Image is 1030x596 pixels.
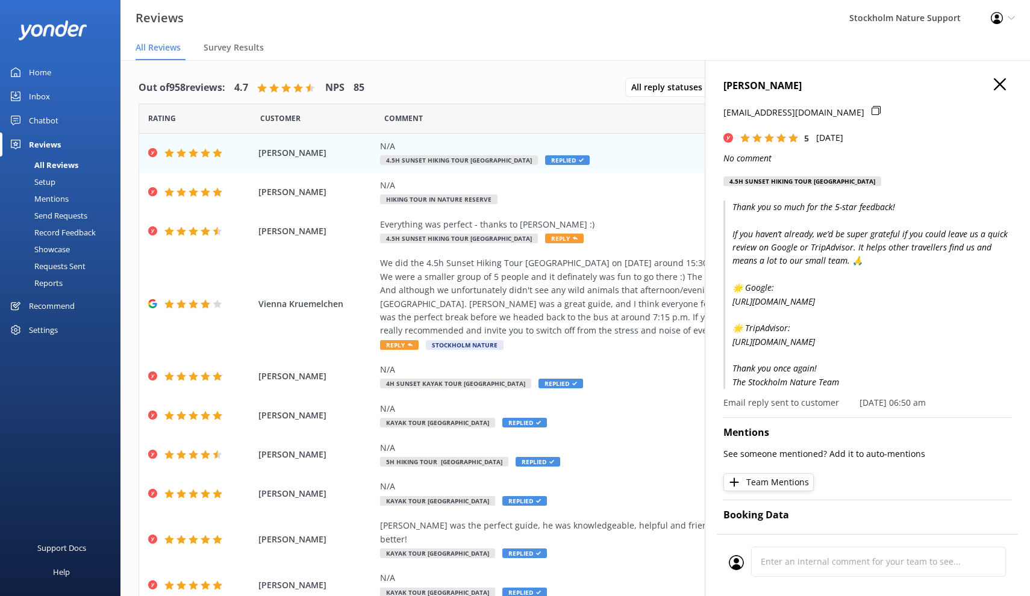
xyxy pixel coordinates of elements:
h4: NPS [325,80,345,96]
h4: 85 [354,80,364,96]
span: Reply [545,234,584,243]
p: [DATE] [816,131,843,144]
span: [PERSON_NAME] [258,225,375,238]
p: [DATE] 06:50 am [860,396,926,409]
span: Vienna Kruemelchen [258,297,375,311]
div: N/A [380,179,928,192]
a: Reports [7,275,120,291]
div: Reviews [29,132,61,157]
h4: Mentions [723,425,1012,441]
span: Date [148,113,176,124]
div: N/A [380,480,928,493]
div: All Reviews [7,157,78,173]
div: Recommend [29,294,75,318]
span: Reply [380,340,419,350]
span: Question [384,113,423,124]
h3: Reviews [136,8,184,28]
div: Mentions [7,190,69,207]
div: Showcase [7,241,70,258]
span: [PERSON_NAME] [258,487,375,500]
h4: Out of 958 reviews: [139,80,225,96]
a: Showcase [7,241,120,258]
span: Date [260,113,301,124]
span: 5h Hiking Tour [GEOGRAPHIC_DATA] [380,457,508,467]
span: [PERSON_NAME] [258,533,375,546]
div: N/A [380,363,928,376]
span: [PERSON_NAME] [258,185,375,199]
span: [PERSON_NAME] [258,448,375,461]
div: Home [29,60,51,84]
span: All reply statuses [631,81,710,94]
img: yonder-white-logo.png [18,20,87,40]
a: Record Feedback [7,224,120,241]
span: [PERSON_NAME] [258,146,375,160]
span: 4.5h Sunset Hiking Tour [GEOGRAPHIC_DATA] [380,155,538,165]
span: Replied [545,155,590,165]
p: See someone mentioned? Add it to auto-mentions [723,447,1012,461]
span: Replied [502,418,547,427]
a: Requests Sent [7,258,120,275]
h4: [PERSON_NAME] [723,78,1012,94]
button: Team Mentions [723,473,814,491]
div: Help [53,560,70,584]
span: 5 [804,132,809,144]
div: Requests Sent [7,258,86,275]
span: Replied [502,548,547,558]
div: Record Feedback [7,224,96,241]
span: Survey Results [204,42,264,54]
p: [EMAIL_ADDRESS][DOMAIN_NAME] [723,106,864,119]
div: We did the 4.5h Sunset Hiking Tour [GEOGRAPHIC_DATA] on [DATE] around 15:30 with our guide, Max. ... [380,256,928,337]
div: 4.5h Sunset Hiking Tour [GEOGRAPHIC_DATA] [723,176,881,186]
p: Email reply sent to customer [723,396,839,409]
div: N/A [380,140,928,153]
span: Stockholm Nature [426,340,504,350]
div: Inbox [29,84,50,108]
a: Mentions [7,190,120,207]
span: 4h Sunset Kayak Tour [GEOGRAPHIC_DATA] [380,379,531,388]
span: 4.5h Sunset Hiking Tour [GEOGRAPHIC_DATA] [380,234,538,243]
div: Reports [7,275,63,291]
a: Send Requests [7,207,120,224]
a: All Reviews [7,157,120,173]
div: Chatbot [29,108,58,132]
div: Support Docs [37,536,86,560]
i: No comment [723,152,772,164]
span: [PERSON_NAME] [258,409,375,422]
span: Replied [502,496,547,506]
span: Kayak Tour [GEOGRAPHIC_DATA] [380,548,495,558]
span: Hiking Tour in Nature Reserve [380,194,498,204]
div: N/A [380,571,928,585]
button: Close [994,78,1006,92]
div: Settings [29,318,58,342]
h4: Booking Data [723,508,1012,523]
span: Replied [538,379,583,388]
div: Send Requests [7,207,87,224]
p: Thank you so much for the 5-star feedback! If you haven’t already, we’d be super grateful if you ... [723,200,1012,389]
span: All Reviews [136,42,181,54]
span: Kayak Tour [GEOGRAPHIC_DATA] [380,418,495,427]
h4: 4.7 [234,80,248,96]
div: N/A [380,441,928,455]
span: [PERSON_NAME] [258,579,375,592]
span: [PERSON_NAME] [258,370,375,383]
span: Replied [516,457,560,467]
span: Kayak Tour [GEOGRAPHIC_DATA] [380,496,495,506]
div: [PERSON_NAME] was the perfect guide, he was knowledgeable, helpful and friendly to be around. He'... [380,519,928,546]
div: Setup [7,173,55,190]
div: Everything was perfect - thanks to [PERSON_NAME] :) [380,218,928,231]
a: Setup [7,173,120,190]
img: user_profile.svg [729,555,744,570]
div: N/A [380,402,928,415]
